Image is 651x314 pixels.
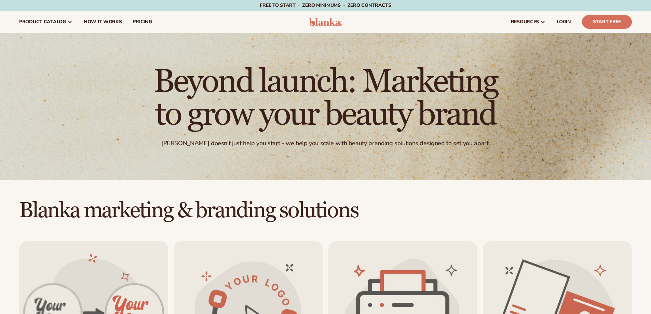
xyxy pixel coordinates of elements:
span: product catalog [19,19,66,25]
h1: Beyond launch: Marketing to grow your beauty brand [138,66,514,131]
a: resources [505,11,551,33]
a: How It Works [78,11,127,33]
span: pricing [133,19,152,25]
a: LOGIN [551,11,577,33]
span: LOGIN [557,19,571,25]
span: resources [511,19,539,25]
img: logo [309,18,342,26]
span: How It Works [84,19,122,25]
a: product catalog [14,11,78,33]
div: [PERSON_NAME] doesn't just help you start - we help you scale with beauty branding solutions desi... [161,139,490,147]
a: Start Free [582,15,632,29]
span: Free to start · ZERO minimums · ZERO contracts [260,2,391,9]
a: pricing [127,11,157,33]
